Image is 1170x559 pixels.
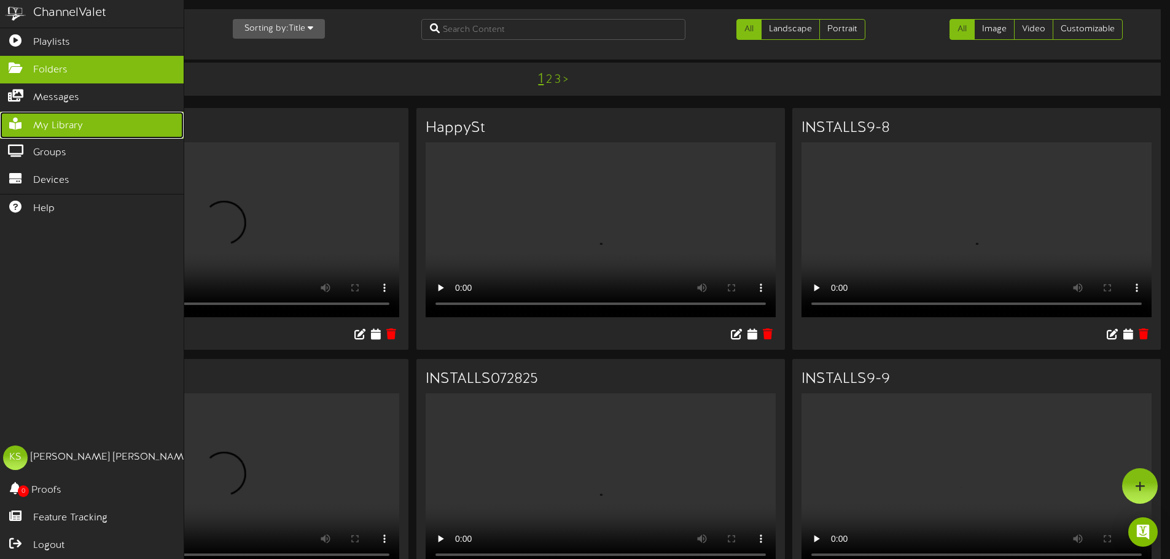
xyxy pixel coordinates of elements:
[233,19,325,39] button: Sorting by:Title
[801,120,1152,136] h3: INSTALLS9-8
[33,4,106,22] div: ChannelValet
[426,371,776,387] h3: INSTALLS072825
[555,73,561,87] a: 3
[33,511,107,525] span: Feature Tracking
[33,174,69,188] span: Devices
[18,485,29,497] span: 0
[49,142,399,317] video: Your browser does not support HTML5 video.
[49,371,399,387] h3: 0409
[950,19,975,40] a: All
[1014,19,1053,40] a: Video
[33,202,55,216] span: Help
[801,371,1152,387] h3: INSTALLS9-9
[33,539,64,553] span: Logout
[31,450,192,465] div: [PERSON_NAME] [PERSON_NAME]
[426,120,776,136] h3: HappySt
[33,146,66,160] span: Groups
[563,73,568,87] a: >
[538,71,544,87] a: 1
[761,19,820,40] a: Landscape
[33,36,70,50] span: Playlists
[421,19,685,40] input: Search Content
[736,19,762,40] a: All
[546,73,552,87] a: 2
[31,484,61,498] span: Proofs
[1053,19,1123,40] a: Customizable
[33,91,79,105] span: Messages
[33,119,83,133] span: My Library
[49,120,399,136] h3: 0409
[819,19,865,40] a: Portrait
[33,63,68,77] span: Folders
[3,445,28,470] div: KS
[801,142,1152,317] video: Your browser does not support HTML5 video.
[1128,517,1158,547] div: Open Intercom Messenger
[426,142,776,317] video: Your browser does not support HTML5 video.
[974,19,1015,40] a: Image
